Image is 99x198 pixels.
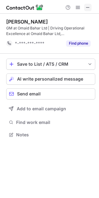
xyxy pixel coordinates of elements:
[6,88,95,99] button: Send email
[6,130,95,139] button: Notes
[6,4,43,11] img: ContactOut v5.3.10
[66,40,91,46] button: Reveal Button
[6,19,48,25] div: [PERSON_NAME]
[16,132,93,138] span: Notes
[17,91,41,96] span: Send email
[6,103,95,114] button: Add to email campaign
[6,73,95,85] button: AI write personalized message
[16,120,93,125] span: Find work email
[6,25,95,37] div: GM at Omaid Bahar Ltd | Driving Operational Excellence at Omaid Bahar Ltd, [GEOGRAPHIC_DATA], [GE...
[17,77,83,81] span: AI write personalized message
[17,106,66,111] span: Add to email campaign
[17,62,84,67] div: Save to List / ATS / CRM
[6,118,95,127] button: Find work email
[6,59,95,70] button: save-profile-one-click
